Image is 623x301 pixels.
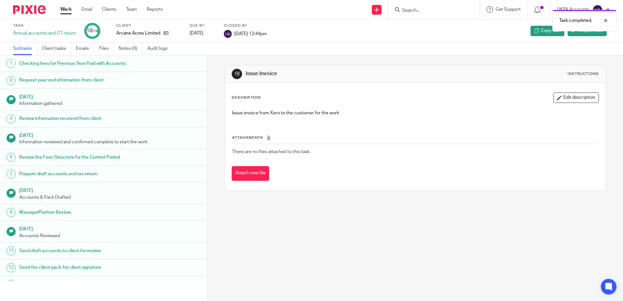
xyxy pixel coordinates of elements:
div: 11 [7,246,16,255]
label: Task [13,23,76,28]
h1: Submission to Companies House & HMRC [19,279,140,289]
div: 7 [7,169,16,179]
h1: Manager/Partner Review [19,208,140,217]
div: 18 [232,69,242,79]
a: Team [126,6,137,13]
div: 6 [7,153,16,162]
button: Attach new file [232,166,269,181]
span: There are no files attached to this task. [232,150,311,154]
h1: Issue Invoice [246,70,429,77]
p: Information gathered [19,100,201,107]
label: Closed by [224,23,267,28]
div: [DATE] [190,30,216,36]
a: Emails [76,42,94,55]
h1: [DATE] [19,92,201,100]
div: 1 [7,59,16,68]
p: Task completed. [559,17,592,24]
span: Attachments [232,136,263,139]
img: Pixie [13,5,46,14]
p: Information reviewed and confirmed complete to start the work [19,139,201,145]
img: svg%3E [592,5,603,15]
a: Subtasks [13,42,37,55]
h1: Checking fees for Previous Year Paid with Accounts [19,59,140,68]
a: Files [99,42,114,55]
span: [DATE] 12:44pm [234,31,267,36]
p: Description [232,95,261,100]
h1: Review the Fees Structure for the Current Period [19,152,140,162]
label: Due by [190,23,216,28]
a: Notes (6) [119,42,142,55]
a: Clients [102,6,116,13]
h1: Prepare draft accounts and tax return [19,169,140,179]
h1: [DATE] [19,131,201,139]
div: 2 [7,76,16,85]
div: 4 [7,114,16,123]
div: 18 [86,27,98,35]
h1: Send the client pack for client signature [19,263,140,272]
h1: Send draft accounts to client for review [19,246,140,256]
a: Email [81,6,92,13]
h1: [DATE] [19,186,201,194]
a: Work [60,6,72,13]
img: svg%3E [224,30,232,38]
a: Reports [147,6,163,13]
a: Client tasks [42,42,71,55]
h1: [DATE] [19,224,201,232]
p: Accounts Reviewed [19,233,201,239]
h1: Request year end information from client [19,75,140,85]
div: 9 [7,208,16,217]
button: Edit description [553,93,599,103]
h1: Review information received from client [19,114,140,123]
p: Arcane Acres Limited [116,30,160,36]
a: Audit logs [147,42,172,55]
small: /18 [92,29,98,33]
label: Client [116,23,181,28]
div: 13 [7,280,16,289]
div: Instructions [568,71,599,77]
div: 12 [7,263,16,272]
div: Annual accounts and CT return [13,30,76,36]
p: Issue invoice from Xero to the customer for the work [232,110,598,116]
p: Accounts & Pack Drafted [19,194,201,201]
